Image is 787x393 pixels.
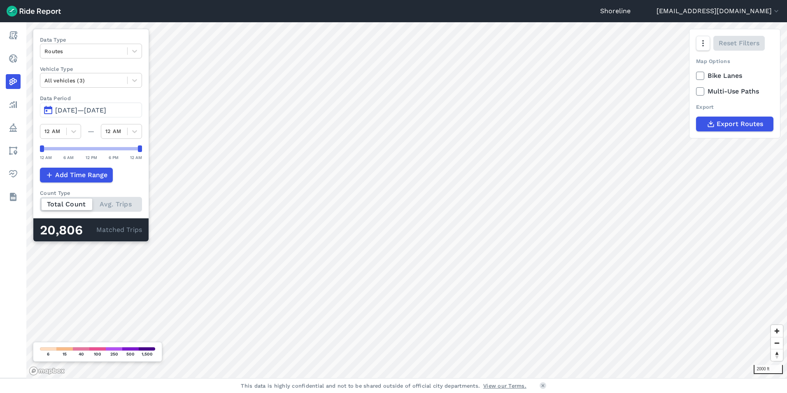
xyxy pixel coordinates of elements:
button: Export Routes [696,117,773,131]
span: [DATE]—[DATE] [55,106,106,114]
div: 12 PM [86,154,97,161]
div: — [81,126,101,136]
button: [DATE]—[DATE] [40,103,142,117]
a: Report [6,28,21,43]
div: Export [696,103,773,111]
button: Reset Filters [713,36,765,51]
div: 6 PM [109,154,119,161]
div: 20,806 [40,225,96,236]
label: Vehicle Type [40,65,142,73]
div: 2000 ft [754,365,783,374]
canvas: Map [26,22,787,378]
a: Realtime [6,51,21,66]
span: Export Routes [717,119,763,129]
label: Multi-Use Paths [696,87,773,96]
a: Policy [6,120,21,135]
label: Data Type [40,36,142,44]
img: Ride Report [7,6,61,16]
label: Bike Lanes [696,71,773,81]
span: Add Time Range [55,170,107,180]
label: Data Period [40,94,142,102]
div: Map Options [696,57,773,65]
div: 6 AM [63,154,74,161]
span: Reset Filters [719,38,759,48]
a: Datasets [6,189,21,204]
button: Reset bearing to north [771,349,783,361]
a: Analyze [6,97,21,112]
button: Zoom in [771,325,783,337]
div: 12 AM [40,154,52,161]
button: [EMAIL_ADDRESS][DOMAIN_NAME] [657,6,780,16]
button: Zoom out [771,337,783,349]
div: Matched Trips [33,218,149,241]
div: Count Type [40,189,142,197]
div: 12 AM [130,154,142,161]
a: Heatmaps [6,74,21,89]
a: Health [6,166,21,181]
a: Shoreline [600,6,631,16]
a: Areas [6,143,21,158]
a: View our Terms. [483,382,526,390]
button: Add Time Range [40,168,113,182]
a: Mapbox logo [29,366,65,376]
